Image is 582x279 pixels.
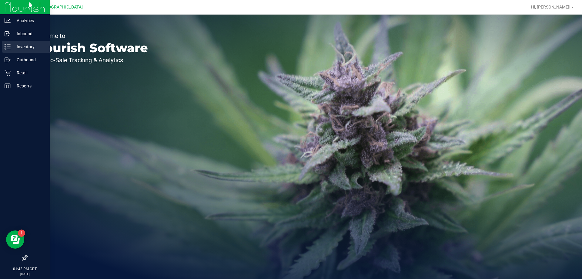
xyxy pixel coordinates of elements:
[11,43,47,50] p: Inventory
[11,82,47,90] p: Reports
[531,5,570,9] span: Hi, [PERSON_NAME]!
[11,69,47,77] p: Retail
[5,31,11,37] inline-svg: Inbound
[5,70,11,76] inline-svg: Retail
[33,33,148,39] p: Welcome to
[11,30,47,37] p: Inbound
[11,17,47,24] p: Analytics
[3,272,47,276] p: [DATE]
[5,18,11,24] inline-svg: Analytics
[5,57,11,63] inline-svg: Outbound
[11,56,47,63] p: Outbound
[41,5,83,10] span: [GEOGRAPHIC_DATA]
[33,57,148,63] p: Seed-to-Sale Tracking & Analytics
[18,230,25,237] iframe: Resource center unread badge
[33,42,148,54] p: Flourish Software
[3,266,47,272] p: 01:43 PM CDT
[5,44,11,50] inline-svg: Inventory
[6,230,24,249] iframe: Resource center
[5,83,11,89] inline-svg: Reports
